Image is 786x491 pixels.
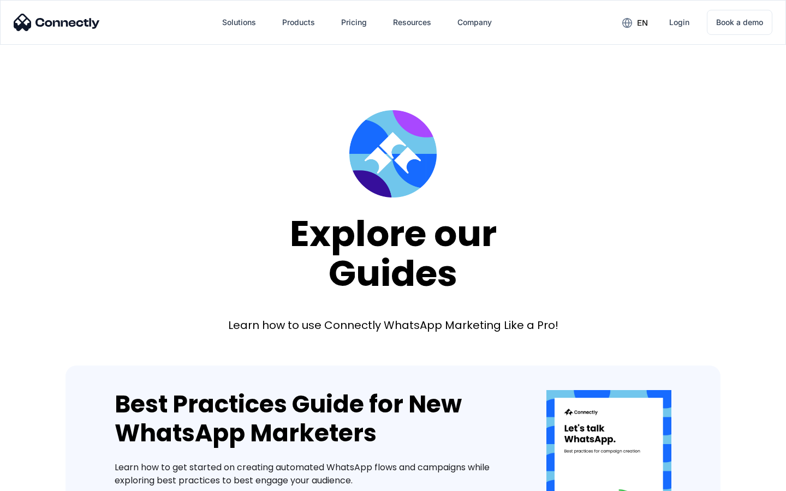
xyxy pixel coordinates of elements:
[11,472,65,487] aside: Language selected: English
[14,14,100,31] img: Connectly Logo
[341,15,367,30] div: Pricing
[457,15,492,30] div: Company
[228,318,558,333] div: Learn how to use Connectly WhatsApp Marketing Like a Pro!
[115,461,514,487] div: Learn how to get started on creating automated WhatsApp flows and campaigns while exploring best ...
[290,214,497,293] div: Explore our Guides
[393,15,431,30] div: Resources
[660,9,698,35] a: Login
[669,15,689,30] div: Login
[637,15,648,31] div: en
[707,10,772,35] a: Book a demo
[282,15,315,30] div: Products
[22,472,65,487] ul: Language list
[115,390,514,448] div: Best Practices Guide for New WhatsApp Marketers
[222,15,256,30] div: Solutions
[332,9,376,35] a: Pricing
